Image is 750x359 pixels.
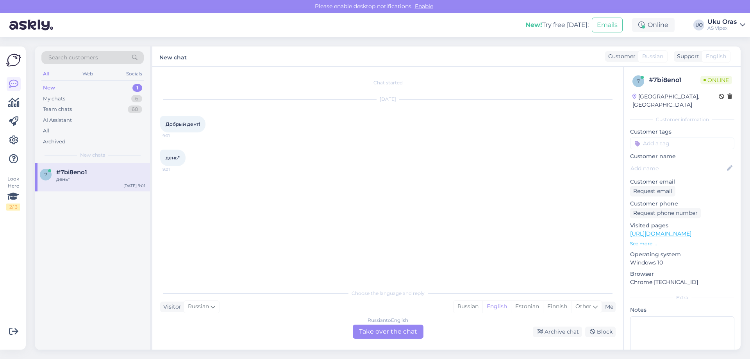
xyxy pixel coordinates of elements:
[511,301,543,313] div: Estonian
[43,84,55,92] div: New
[630,152,734,161] p: Customer name
[80,152,105,159] span: New chats
[632,18,675,32] div: Online
[706,52,726,61] span: English
[674,52,699,61] div: Support
[630,221,734,230] p: Visited pages
[128,105,142,113] div: 60
[632,93,719,109] div: [GEOGRAPHIC_DATA], [GEOGRAPHIC_DATA]
[160,290,616,297] div: Choose the language and reply
[353,325,423,339] div: Take over the chat
[45,171,47,177] span: 7
[630,230,691,237] a: [URL][DOMAIN_NAME]
[533,327,582,337] div: Archive chat
[160,79,616,86] div: Chat started
[649,75,700,85] div: # 7bi8eno1
[575,303,591,310] span: Other
[56,176,145,183] div: день*
[630,306,734,314] p: Notes
[368,317,408,324] div: Russian to English
[525,21,542,29] b: New!
[630,128,734,136] p: Customer tags
[602,303,613,311] div: Me
[630,178,734,186] p: Customer email
[637,78,640,84] span: 7
[630,250,734,259] p: Operating system
[412,3,436,10] span: Enable
[630,186,675,196] div: Request email
[56,169,87,176] span: #7bi8eno1
[43,116,72,124] div: AI Assistant
[43,105,72,113] div: Team chats
[707,19,737,25] div: Uku Oras
[48,54,98,62] span: Search customers
[43,95,65,103] div: My chats
[630,294,734,301] div: Extra
[700,76,732,84] span: Online
[630,164,725,173] input: Add name
[6,175,20,211] div: Look Here
[605,52,636,61] div: Customer
[160,303,181,311] div: Visitor
[162,166,192,172] span: 9:01
[125,69,144,79] div: Socials
[41,69,50,79] div: All
[6,204,20,211] div: 2 / 3
[188,302,209,311] span: Russian
[630,270,734,278] p: Browser
[6,53,21,68] img: Askly Logo
[132,84,142,92] div: 1
[642,52,663,61] span: Russian
[630,116,734,123] div: Customer information
[131,95,142,103] div: 6
[543,301,571,313] div: Finnish
[454,301,482,313] div: Russian
[592,18,623,32] button: Emails
[123,183,145,189] div: [DATE] 9:01
[630,259,734,267] p: Windows 10
[160,96,616,103] div: [DATE]
[166,121,200,127] span: Добрый дент!
[159,51,187,62] label: New chat
[482,301,511,313] div: English
[43,138,66,146] div: Archived
[693,20,704,30] div: UO
[585,327,616,337] div: Block
[630,208,701,218] div: Request phone number
[162,133,192,139] span: 9:01
[707,19,745,31] a: Uku OrasAS Vipex
[81,69,95,79] div: Web
[630,240,734,247] p: See more ...
[166,155,180,161] span: день*
[630,138,734,149] input: Add a tag
[630,200,734,208] p: Customer phone
[43,127,50,135] div: All
[630,278,734,286] p: Chrome [TECHNICAL_ID]
[525,20,589,30] div: Try free [DATE]:
[707,25,737,31] div: AS Vipex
